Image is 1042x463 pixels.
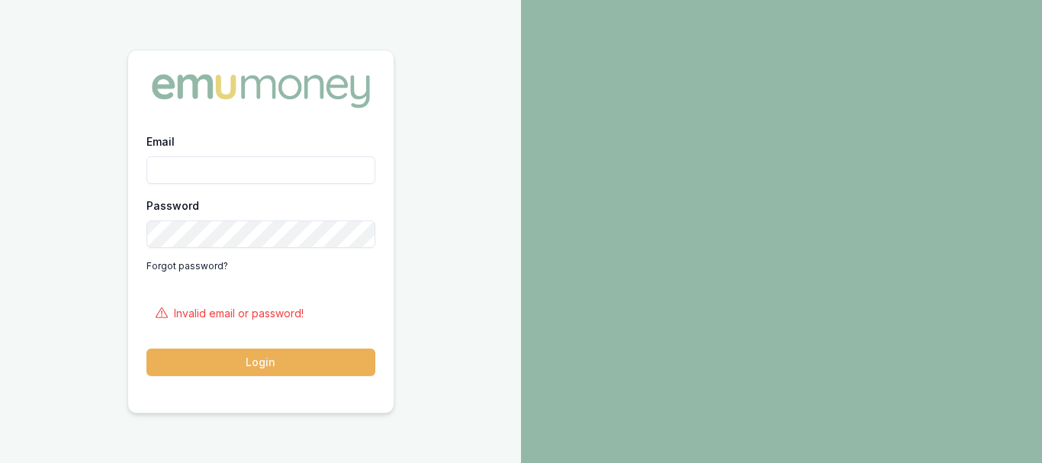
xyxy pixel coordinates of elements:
[146,135,175,148] label: Email
[146,349,375,376] button: Login
[146,199,199,212] label: Password
[174,306,304,321] p: Invalid email or password!
[146,254,228,278] a: Forgot password?
[146,69,375,113] img: Emu Money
